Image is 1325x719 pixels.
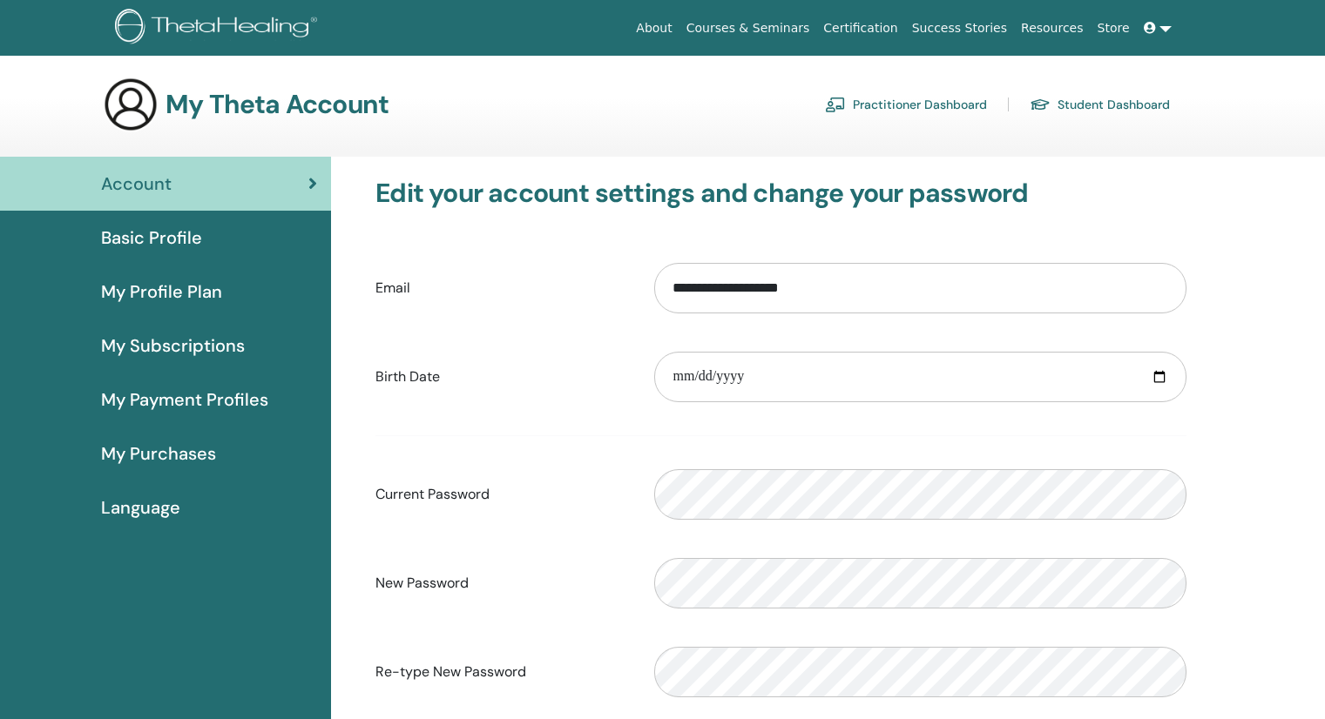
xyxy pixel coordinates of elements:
[1014,12,1091,44] a: Resources
[101,494,180,521] span: Language
[101,440,216,467] span: My Purchases
[101,171,172,197] span: Account
[362,567,641,600] label: New Password
[905,12,1014,44] a: Success Stories
[362,478,641,511] label: Current Password
[103,77,159,132] img: generic-user-icon.jpg
[629,12,679,44] a: About
[362,360,641,393] label: Birth Date
[101,333,245,359] span: My Subscriptions
[1030,91,1170,118] a: Student Dashboard
[101,225,202,251] span: Basic Profile
[825,97,846,112] img: chalkboard-teacher.svg
[362,272,641,305] label: Email
[825,91,987,118] a: Practitioner Dashboard
[375,178,1186,209] h3: Edit your account settings and change your password
[362,655,641,689] label: Re-type New Password
[679,12,817,44] a: Courses & Seminars
[101,386,268,413] span: My Payment Profiles
[1091,12,1137,44] a: Store
[115,9,323,48] img: logo.png
[816,12,904,44] a: Certification
[166,89,389,120] h3: My Theta Account
[1030,97,1051,112] img: graduation-cap.svg
[101,279,222,305] span: My Profile Plan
